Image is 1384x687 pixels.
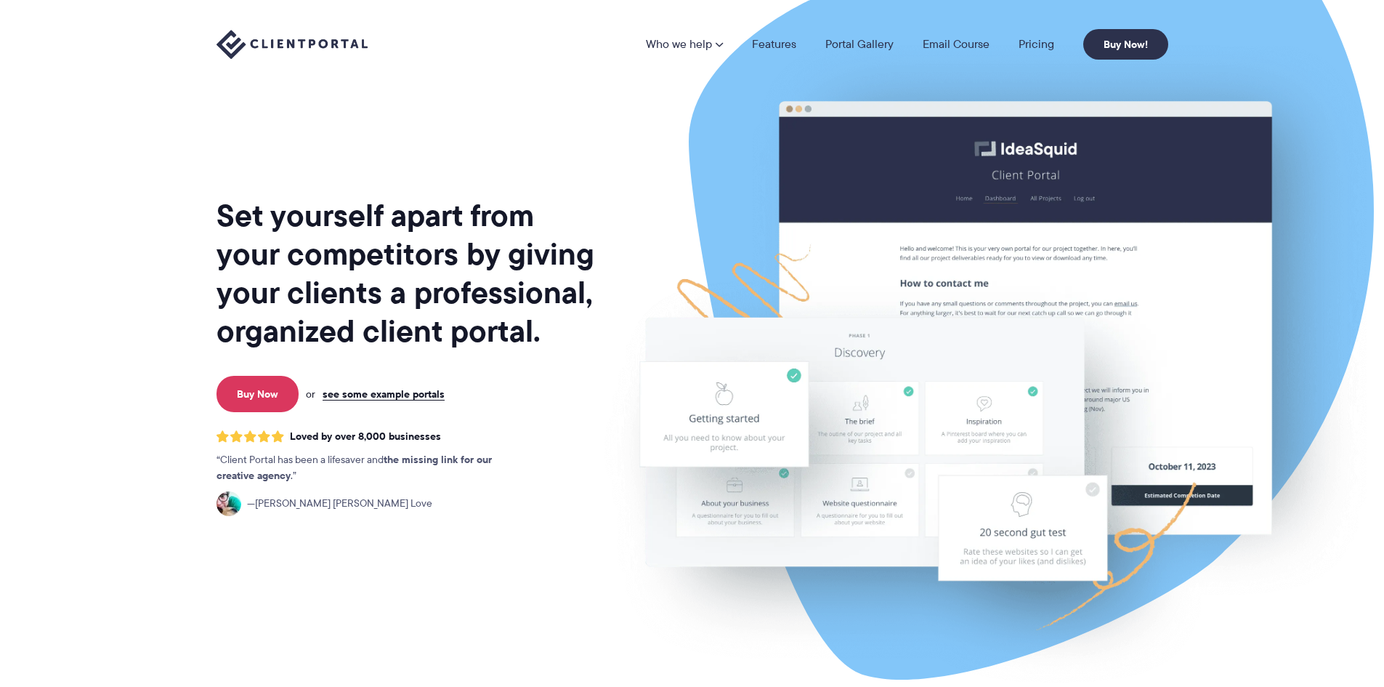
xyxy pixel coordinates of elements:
[290,430,441,443] span: Loved by over 8,000 businesses
[923,39,990,50] a: Email Course
[216,452,522,484] p: Client Portal has been a lifesaver and .
[323,387,445,401] a: see some example portals
[216,451,492,483] strong: the missing link for our creative agency
[646,39,723,50] a: Who we help
[216,196,597,350] h1: Set yourself apart from your competitors by giving your clients a professional, organized client ...
[752,39,796,50] a: Features
[1083,29,1168,60] a: Buy Now!
[1019,39,1054,50] a: Pricing
[306,387,315,401] span: or
[247,496,432,512] span: [PERSON_NAME] [PERSON_NAME] Love
[825,39,894,50] a: Portal Gallery
[216,376,299,412] a: Buy Now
